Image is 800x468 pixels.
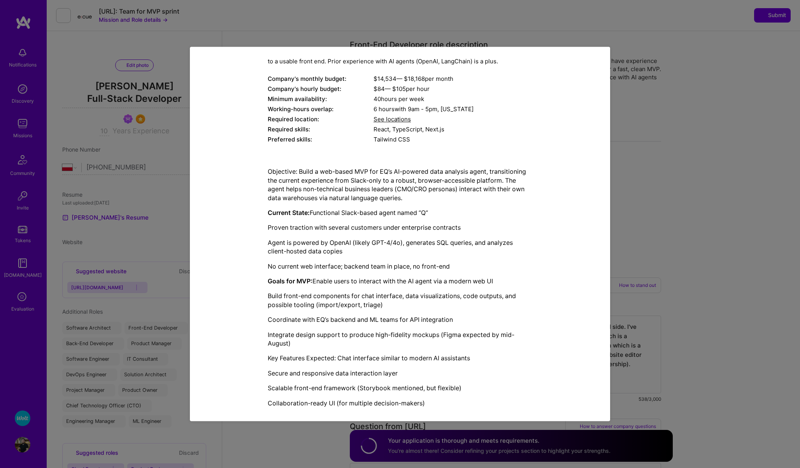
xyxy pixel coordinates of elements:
[374,85,532,93] div: $ 84 — $ 105 per hour
[374,105,532,114] div: 6 hours with [US_STATE]
[268,126,374,134] div: Required skills:
[406,106,440,113] span: 9am - 5pm ,
[268,354,532,363] p: Key Features Expected: Chat interface similar to modern AI assistants
[374,136,532,144] div: Tailwind CSS
[268,75,374,83] div: Company's monthly budget:
[268,277,312,285] strong: Goals for MVP:
[268,115,374,124] div: Required location:
[268,330,532,348] p: Integrate design support to produce high-fidelity mockups (Figma expected by mid-August)
[268,136,374,144] div: Preferred skills:
[268,369,532,377] p: Secure and responsive data interaction layer
[268,209,310,217] strong: Current State:
[268,399,532,407] p: Collaboration-ready UI (for multiple decision-makers)
[268,105,374,114] div: Working-hours overlap:
[374,75,532,83] div: $ 14,534 — $ 18,168 per month
[268,277,532,285] p: Enable users to interact with the AI agent via a modern web UI
[268,292,532,309] p: Build front-end components for chat interface, data visualizations, code outputs, and possible to...
[268,384,532,393] p: Scalable front-end framework (Storybook mentioned, but flexible)
[268,262,532,271] p: No current web interface; backend team in place, no front-end
[268,238,532,256] p: Agent is powered by OpenAI (likely GPT-4/4o), generates SQL queries, and analyzes client-hosted d...
[268,95,374,103] div: Minimum availability:
[374,95,532,103] div: 40 hours per week
[374,116,411,123] span: See locations
[268,208,532,217] p: Functional Slack-based agent named “Q”
[268,316,532,324] p: Coordinate with EQ’s backend and ML teams for API integration
[374,126,532,134] div: React, TypeScript, Next.js
[268,168,532,203] p: Objective: Build a web-based MVP for EQ’s AI-powered data analysis agent, transitioning the curre...
[268,85,374,93] div: Company's hourly budget:
[268,224,532,232] p: Proven traction with several customers under enterprise contracts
